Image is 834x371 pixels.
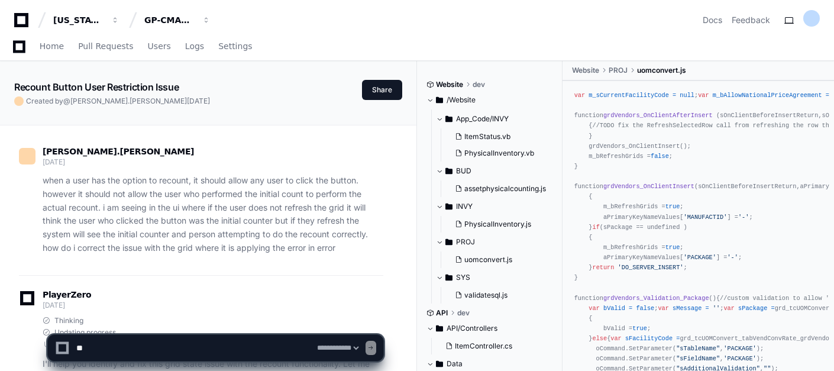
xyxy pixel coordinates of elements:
span: [PERSON_NAME].[PERSON_NAME] [70,96,187,105]
span: [DATE] [43,157,64,166]
app-text-character-animate: Recount Button User Restriction Issue [14,81,179,93]
span: [DATE] [43,301,64,309]
span: API [436,308,448,318]
button: /Website [426,91,554,109]
span: true [665,244,680,251]
span: /Website [447,95,476,105]
a: Home [40,33,64,60]
span: true [665,203,680,210]
span: 'PACKAGE' [683,254,716,261]
button: BUD [436,162,554,180]
span: return [592,264,614,271]
span: [DATE] [187,96,210,105]
span: '' [713,305,720,312]
span: var [698,92,709,99]
button: uomconvert.js [450,251,547,268]
span: [PERSON_NAME].[PERSON_NAME] [43,147,194,156]
span: Users [148,43,171,50]
span: bValid [603,305,625,312]
span: PlayerZero [43,291,91,298]
span: m_bAllowNationalPriceAgreement [713,92,822,99]
span: grdVendors_OnClientAfterInsert [603,112,713,119]
span: = [706,305,709,312]
span: assetphysicalcounting.js [464,184,546,193]
svg: Directory [436,93,443,107]
span: uomconvert.js [637,66,686,75]
button: PROJ [436,233,554,251]
button: PhysicalInventory.vb [450,145,547,162]
button: assetphysicalcounting.js [450,180,547,197]
span: = [826,92,829,99]
span: = [629,305,632,312]
a: Settings [218,33,252,60]
svg: Directory [445,270,452,285]
span: if [592,224,599,231]
span: Home [40,43,64,50]
span: PROJ [456,237,475,247]
span: Website [572,66,599,75]
button: App_Code/INVY [436,109,554,128]
span: '-' [727,254,738,261]
button: INVY [436,197,554,216]
span: App_Code/INVY [456,114,509,124]
span: m_sCurrentFacilityCode [589,92,669,99]
span: PROJ [609,66,628,75]
button: SYS [436,268,554,287]
a: Docs [703,14,722,26]
span: var [723,305,734,312]
span: Pull Requests [78,43,133,50]
a: Users [148,33,171,60]
span: dev [473,80,485,89]
button: validatesql.js [450,287,547,304]
span: PhysicalInventory.js [464,220,531,229]
span: = [771,305,775,312]
span: Settings [218,43,252,50]
span: null [680,92,694,99]
a: Logs [185,33,204,60]
span: () [709,295,716,302]
span: dev [457,308,470,318]
span: var [589,305,599,312]
svg: Directory [445,112,452,126]
span: INVY [456,202,473,211]
span: 'DO_SERVER_INSERT' [618,264,684,271]
span: sMessage [673,305,702,312]
svg: Directory [445,164,452,178]
svg: Directory [445,235,452,249]
span: ItemStatus.vb [464,132,510,141]
span: Website [436,80,463,89]
button: ItemStatus.vb [450,128,547,145]
span: 'MANUFACTID' [683,214,727,221]
span: var [574,92,585,99]
span: SYS [456,273,470,282]
a: Pull Requests [78,33,133,60]
button: [US_STATE] Pacific [49,9,124,31]
span: Created by [26,96,210,106]
div: GP-CMAG-MP2 [144,14,195,26]
button: Feedback [732,14,770,26]
button: GP-CMAG-MP2 [140,9,215,31]
span: false [651,153,669,160]
button: PhysicalInventory.js [450,216,547,233]
span: var [658,305,668,312]
span: uomconvert.js [464,255,512,264]
div: [US_STATE] Pacific [53,14,104,26]
span: validatesql.js [464,291,507,300]
span: false [636,305,654,312]
span: BUD [456,166,471,176]
span: sPackage [738,305,767,312]
span: @ [63,96,70,105]
span: grdVendors_OnClientInsert [603,183,694,190]
p: when a user has the option to recount, it should allow any user to click the button. however it s... [43,174,383,255]
span: '-' [738,214,749,221]
span: = [673,92,676,99]
span: PhysicalInventory.vb [464,149,534,158]
span: Logs [185,43,204,50]
svg: Directory [445,199,452,214]
button: Share [362,80,402,100]
span: grdVendors_Validation_Package [603,295,709,302]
